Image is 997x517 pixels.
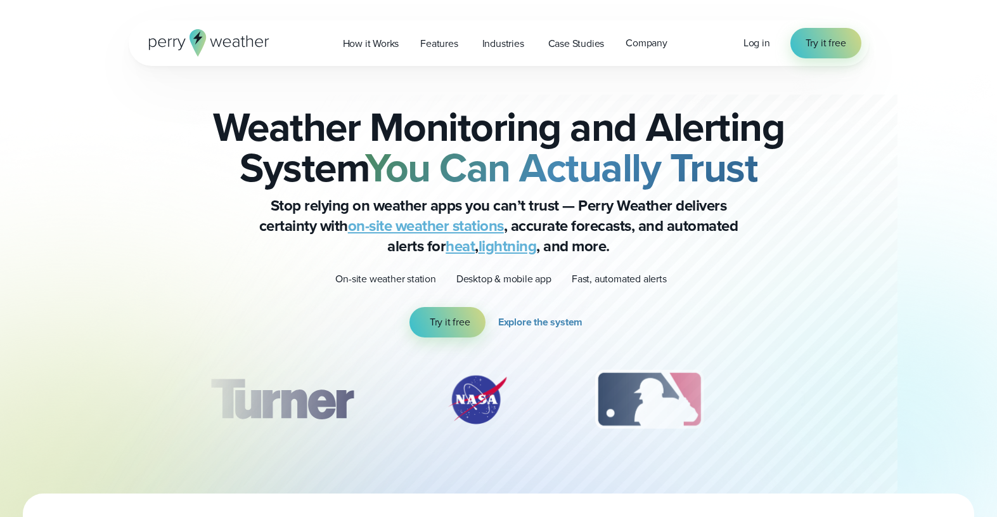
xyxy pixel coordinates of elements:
[192,368,806,438] div: slideshow
[777,368,878,431] img: PGA.svg
[191,368,371,431] div: 1 of 12
[743,36,770,50] span: Log in
[479,235,537,258] a: lightning
[245,195,752,256] p: Stop relying on weather apps you can’t trust — Perry Weather delivers certainty with , accurate f...
[806,36,846,51] span: Try it free
[343,36,399,51] span: How it Works
[537,30,615,56] a: Case Studies
[582,368,716,431] div: 3 of 12
[365,138,757,197] strong: You Can Actually Trust
[192,107,806,188] h2: Weather Monitoring and Alerting System
[433,368,522,431] div: 2 of 12
[446,235,475,258] a: heat
[572,272,667,287] p: Fast, automated alerts
[348,214,504,237] a: on-site weather stations
[548,36,605,51] span: Case Studies
[626,36,667,51] span: Company
[332,30,410,56] a: How it Works
[191,368,371,431] img: Turner-Construction_1.svg
[790,28,861,58] a: Try it free
[420,36,458,51] span: Features
[777,368,878,431] div: 4 of 12
[498,307,588,337] a: Explore the system
[433,368,522,431] img: NASA.svg
[430,315,470,330] span: Try it free
[335,272,435,287] p: On-site weather station
[482,36,524,51] span: Industries
[498,315,582,330] span: Explore the system
[456,272,551,287] p: Desktop & mobile app
[582,368,716,431] img: MLB.svg
[743,36,770,51] a: Log in
[409,307,486,337] a: Try it free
